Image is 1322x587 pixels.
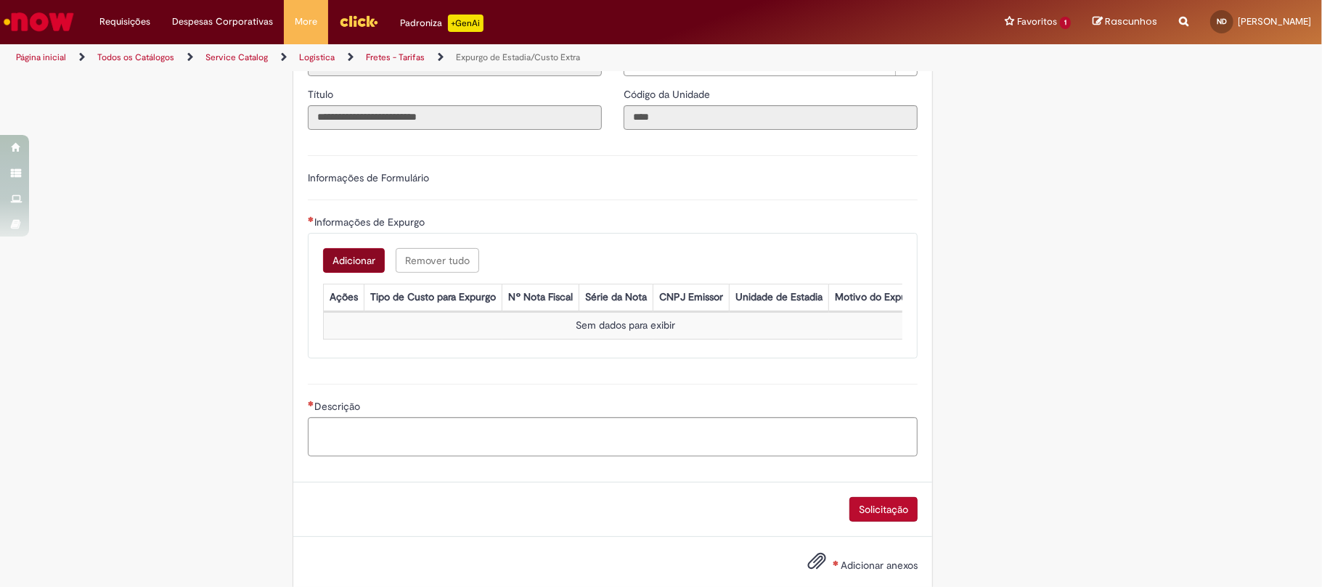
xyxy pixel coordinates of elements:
span: More [295,15,317,29]
span: Somente leitura - Título [308,88,336,101]
label: Informações de Formulário [308,171,429,184]
button: Solicitação [849,497,918,522]
span: Despesas Corporativas [172,15,273,29]
a: Fretes - Tarifas [366,52,425,63]
span: Necessários [308,216,314,222]
a: Logistica [299,52,335,63]
a: Expurgo de Estadia/Custo Extra [456,52,580,63]
span: Necessários [308,401,314,406]
th: Série da Nota [579,284,653,311]
span: 1 [1060,17,1071,29]
a: Rascunhos [1093,15,1157,29]
a: Todos os Catálogos [97,52,174,63]
a: Service Catalog [205,52,268,63]
span: Descrição [314,400,363,413]
td: Sem dados para exibir [324,312,928,339]
a: Página inicial [16,52,66,63]
span: Informações de Expurgo [314,215,428,229]
img: ServiceNow [1,7,76,36]
label: Somente leitura - Código da Unidade [624,87,713,102]
span: Somente leitura - Código da Unidade [624,88,713,101]
span: Adicionar anexos [841,559,918,572]
input: Código da Unidade [624,105,918,130]
input: Título [308,105,602,130]
button: Adicionar anexos [804,548,830,581]
span: ND [1217,17,1227,26]
div: Padroniza [400,15,483,32]
th: Motivo do Expurgo [829,284,928,311]
th: Tipo de Custo para Expurgo [364,284,502,311]
img: click_logo_yellow_360x200.png [339,10,378,32]
ul: Trilhas de página [11,44,870,71]
label: Somente leitura - Título [308,87,336,102]
th: CNPJ Emissor [653,284,730,311]
th: Nº Nota Fiscal [502,284,579,311]
th: Unidade de Estadia [730,284,829,311]
span: Favoritos [1017,15,1057,29]
span: Rascunhos [1105,15,1157,28]
textarea: Descrição [308,417,918,457]
button: Add a row for Informações de Expurgo [323,248,385,273]
span: [PERSON_NAME] [1238,15,1311,28]
th: Ações [324,284,364,311]
span: Requisições [99,15,150,29]
p: +GenAi [448,15,483,32]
